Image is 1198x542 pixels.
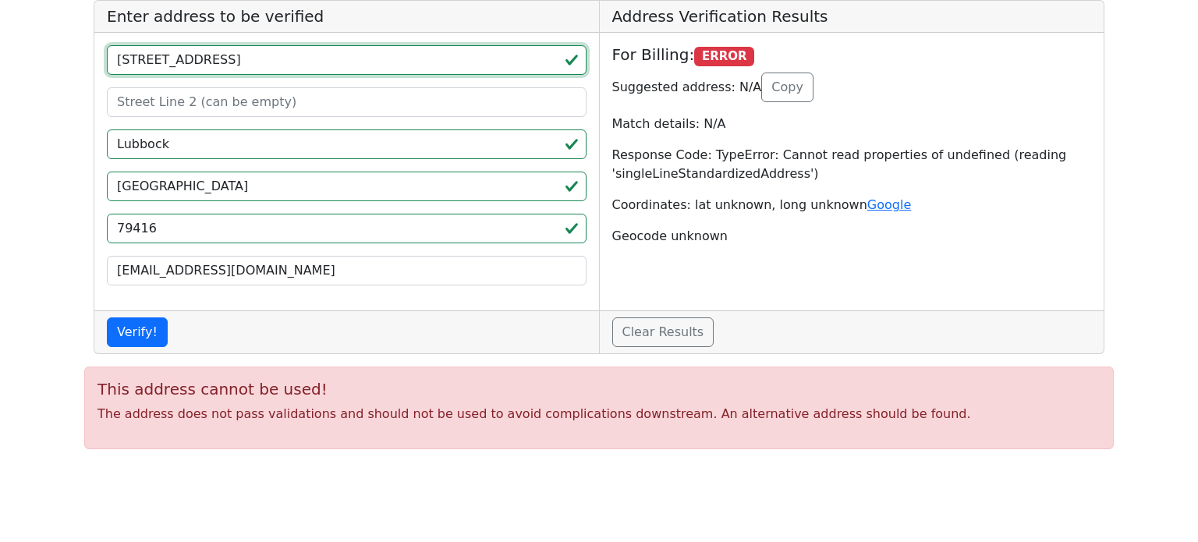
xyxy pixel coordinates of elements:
input: City [107,129,587,159]
input: 2-Letter State [107,172,587,201]
a: Clear Results [612,317,714,347]
input: Your Email [107,256,587,285]
p: Geocode unknown [612,227,1092,246]
button: Copy [761,73,813,102]
span: ERROR [694,47,754,67]
h5: Address Verification Results [600,1,1104,33]
p: Coordinates: lat unknown, long unknown [612,196,1092,214]
p: Match details: N/A [612,115,1092,133]
p: The address does not pass validations and should not be used to avoid complications downstream. A... [97,405,1101,423]
input: Street Line 1 [107,45,587,75]
h5: This address cannot be used! [97,380,1101,399]
input: ZIP code 5 or 5+4 [107,214,587,243]
button: Verify! [107,317,168,347]
p: Response Code: TypeError: Cannot read properties of undefined (reading 'singleLineStandardizedAdd... [612,146,1092,183]
h5: For Billing: [612,45,1092,66]
h5: Enter address to be verified [94,1,599,33]
a: Google [867,197,911,212]
input: Street Line 2 (can be empty) [107,87,587,117]
p: Suggested address: N/A [612,73,1092,102]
